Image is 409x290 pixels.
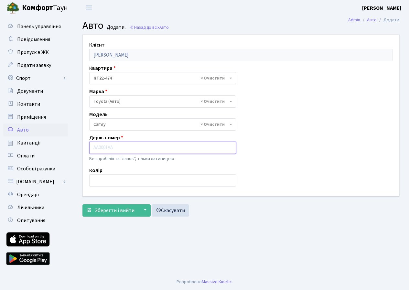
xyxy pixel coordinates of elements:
span: Квитанції [17,139,41,146]
a: Приміщення [3,111,68,124]
span: Авто [82,18,103,33]
span: Toyota (Авто) [93,98,228,105]
span: Авто [17,126,29,134]
span: Лічильники [17,204,44,211]
b: КТ2 [93,75,102,81]
button: Зберегти і вийти [82,204,139,217]
span: Панель управління [17,23,61,30]
span: Приміщення [17,113,46,121]
span: Camry [89,118,236,131]
span: Видалити всі елементи [200,121,225,128]
span: Toyota (Авто) [89,95,236,108]
a: Квитанції [3,136,68,149]
label: Колір [89,166,102,174]
input: AA0001AA [89,142,236,154]
p: Без пробілів та "лапок", тільки латиницею [89,155,236,162]
span: Видалити всі елементи [200,98,225,105]
a: [DOMAIN_NAME] [3,175,68,188]
b: Комфорт [22,3,53,13]
a: Орендарі [3,188,68,201]
span: <b>КТ2</b>&nbsp;&nbsp;&nbsp;2-474 [93,75,228,81]
a: Назад до всіхАвто [130,24,169,30]
div: Розроблено . [177,278,233,285]
a: Авто [367,16,377,23]
a: Авто [3,124,68,136]
span: Видалити всі елементи [200,75,225,81]
a: Подати заявку [3,59,68,72]
a: Оплати [3,149,68,162]
span: Документи [17,88,43,95]
span: Подати заявку [17,62,51,69]
a: Admin [348,16,360,23]
a: Особові рахунки [3,162,68,175]
a: Скасувати [152,204,189,217]
span: Орендарі [17,191,39,198]
label: Квартира [89,64,116,72]
li: Додати [377,16,399,24]
span: Опитування [17,217,45,224]
a: [PERSON_NAME] [362,4,401,12]
label: Клієнт [89,41,105,49]
a: Документи [3,85,68,98]
span: Оплати [17,152,35,159]
label: Марка [89,88,107,95]
a: Спорт [3,72,68,85]
img: logo.png [6,2,19,15]
span: Авто [159,24,169,30]
a: Панель управління [3,20,68,33]
b: [PERSON_NAME] [362,5,401,12]
span: Особові рахунки [17,165,55,172]
small: Додати . [105,24,126,30]
a: Контакти [3,98,68,111]
span: Camry [93,121,228,128]
a: Опитування [3,214,68,227]
a: Лічильники [3,201,68,214]
span: Пропуск в ЖК [17,49,49,56]
button: Переключити навігацію [81,3,97,13]
span: Контакти [17,101,40,108]
span: <b>КТ2</b>&nbsp;&nbsp;&nbsp;2-474 [89,72,236,84]
span: Таун [22,3,68,14]
a: Повідомлення [3,33,68,46]
a: Пропуск в ЖК [3,46,68,59]
span: Зберегти і вийти [95,207,135,214]
a: Massive Kinetic [202,278,232,285]
nav: breadcrumb [339,13,409,27]
span: Повідомлення [17,36,50,43]
label: Модель [89,111,108,118]
label: Держ. номер [89,134,123,142]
